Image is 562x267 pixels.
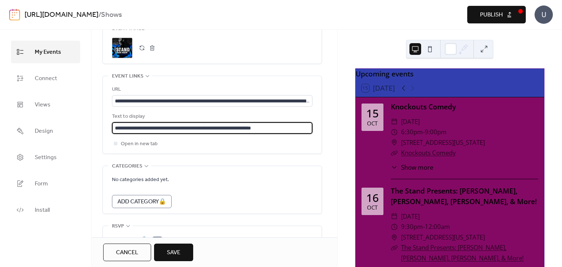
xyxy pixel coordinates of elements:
[11,67,80,90] a: Connect
[25,8,98,22] a: [URL][DOMAIN_NAME]
[35,73,57,84] span: Connect
[11,146,80,169] a: Settings
[367,121,378,126] div: Oct
[112,222,124,231] span: RSVP
[112,176,169,184] span: No categories added yet.
[366,192,379,203] div: 16
[391,117,398,127] div: ​
[401,211,420,222] span: [DATE]
[35,125,53,137] span: Design
[112,38,132,58] div: ;
[11,41,80,63] a: My Events
[35,178,48,190] span: Form
[401,243,524,262] a: The Stand Presents: [PERSON_NAME], [PERSON_NAME], [PERSON_NAME], & More!
[401,117,420,127] span: [DATE]
[480,11,503,19] span: Publish
[35,99,50,111] span: Views
[401,163,433,172] span: Show more
[35,204,50,216] span: Install
[425,127,447,138] span: 9:00pm
[391,148,398,158] div: ​
[112,72,143,81] span: Event links
[401,138,485,148] span: [STREET_ADDRESS][US_STATE]
[401,232,485,243] span: [STREET_ADDRESS][US_STATE]
[35,46,61,58] span: My Events
[154,244,193,261] button: Save
[101,8,122,22] b: Shows
[116,248,138,257] span: Cancel
[467,6,526,23] button: Publish
[9,9,20,20] img: logo
[401,148,456,157] a: Knockouts Comedy
[11,120,80,142] a: Design
[121,140,158,148] span: Open in new tab
[356,69,544,79] div: Upcoming events
[11,199,80,221] a: Install
[391,127,398,138] div: ​
[401,222,423,232] span: 9:30pm
[391,232,398,243] div: ​
[367,205,378,210] div: Oct
[423,222,425,232] span: -
[98,8,101,22] b: /
[391,242,398,253] div: ​
[425,222,450,232] span: 12:00am
[535,5,553,24] div: U
[112,112,311,121] div: Text to display
[103,244,151,261] button: Cancel
[391,138,398,148] div: ​
[391,211,398,222] div: ​
[401,127,423,138] span: 6:30pm
[35,152,57,163] span: Settings
[391,102,456,112] a: Knockouts Comedy
[11,93,80,116] a: Views
[112,85,311,94] div: URL
[391,163,434,172] button: ​Show more
[112,162,142,171] span: Categories
[11,172,80,195] a: Form
[167,248,180,257] span: Save
[391,186,537,206] a: The Stand Presents: [PERSON_NAME], [PERSON_NAME], [PERSON_NAME], & More!
[366,108,379,119] div: 15
[112,25,145,33] span: Event image
[391,163,398,172] div: ​
[391,222,398,232] div: ​
[423,127,425,138] span: -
